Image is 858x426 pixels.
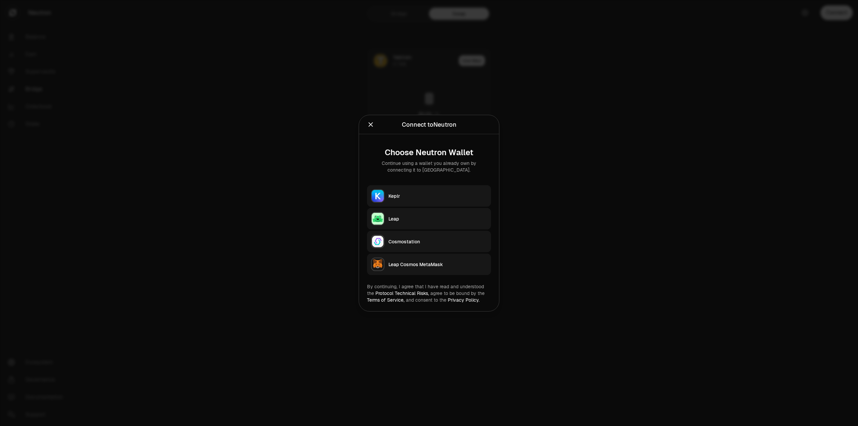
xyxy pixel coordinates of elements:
[388,215,487,222] div: Leap
[367,283,491,303] div: By continuing, I agree that I have read and understood the agree to be bound by the and consent t...
[388,192,487,199] div: Keplr
[372,212,384,225] img: Leap
[372,147,486,157] div: Choose Neutron Wallet
[372,160,486,173] div: Continue using a wallet you already own by connecting it to [GEOGRAPHIC_DATA].
[402,120,456,129] div: Connect to Neutron
[367,231,491,252] button: CosmostationCosmostation
[367,208,491,229] button: LeapLeap
[448,297,480,303] a: Privacy Policy.
[388,261,487,267] div: Leap Cosmos MetaMask
[367,185,491,206] button: KeplrKeplr
[388,238,487,245] div: Cosmostation
[367,120,374,129] button: Close
[372,235,384,247] img: Cosmostation
[372,258,384,270] img: Leap Cosmos MetaMask
[367,253,491,275] button: Leap Cosmos MetaMaskLeap Cosmos MetaMask
[372,190,384,202] img: Keplr
[367,297,405,303] a: Terms of Service,
[375,290,429,296] a: Protocol Technical Risks,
